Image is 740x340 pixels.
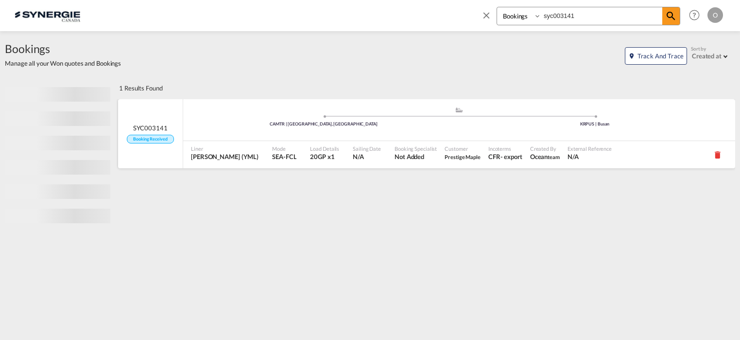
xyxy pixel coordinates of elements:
div: Created at [692,52,722,60]
span: team [548,154,560,160]
md-icon: assets/icons/custom/ship-fill.svg [453,107,465,112]
span: Help [686,7,703,23]
span: External Reference [568,145,612,152]
span: Incoterms [488,145,522,152]
button: icon-map-markerTrack and Trace [625,47,687,65]
md-icon: icon-map-marker [628,53,635,59]
span: Booking Specialist [395,145,437,152]
span: Created By [530,145,560,152]
md-icon: icon-magnify [665,10,677,22]
div: CFR [488,152,500,161]
div: Help [686,7,707,24]
md-icon: icon-delete [713,150,723,160]
span: Prestige Maple [445,154,481,160]
span: Ocean team [530,152,560,161]
div: KRPUS | Busan [459,121,730,127]
span: N/A [568,152,612,161]
div: - export [500,152,522,161]
img: 1f56c880d42311ef80fc7dca854c8e59.png [15,4,80,26]
div: 1 Results Found [119,77,163,99]
span: Customer [445,145,481,152]
span: Mode [272,145,296,152]
span: icon-close [481,7,497,30]
span: icon-magnify [662,7,680,25]
div: O [707,7,723,23]
span: Not Added [395,152,437,161]
span: SYC003141 [133,124,167,132]
span: Sort by [691,45,706,52]
span: Sailing Date [353,145,381,152]
div: SYC003141 Booking Received assets/icons/custom/ship-fill.svgassets/icons/custom/roll-o-plane.svgP... [118,99,735,168]
span: Bookings [5,41,121,56]
md-icon: icon-close [481,10,492,20]
span: Yang Ming (YML) [191,152,258,161]
span: 20GP x 1 [310,152,339,161]
input: Enter Booking ID, Reference ID, Order ID [541,7,662,24]
div: CAMTR | [GEOGRAPHIC_DATA], [GEOGRAPHIC_DATA] [188,121,459,127]
span: Load Details [310,145,339,152]
span: Prestige Maple [445,152,481,161]
span: Booking Received [127,135,173,144]
span: Manage all your Won quotes and Bookings [5,59,121,68]
span: N/A [353,152,381,161]
span: SEA-FCL [272,152,296,161]
span: CFR export [488,152,522,161]
span: Liner [191,145,258,152]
